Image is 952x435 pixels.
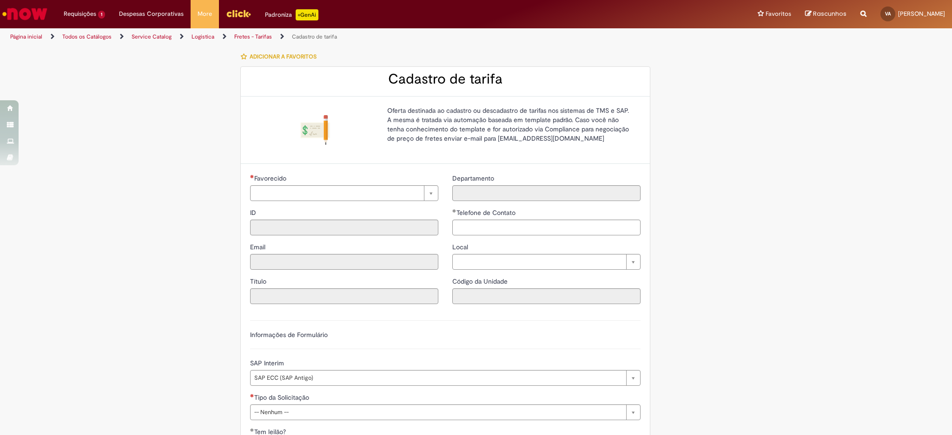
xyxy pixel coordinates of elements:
button: Adicionar a Favoritos [240,47,322,66]
label: Somente leitura - ID [250,208,258,217]
a: Logistica [192,33,214,40]
input: Título [250,288,438,304]
a: Cadastro de tarifa [292,33,337,40]
span: Adicionar a Favoritos [250,53,317,60]
label: Somente leitura - Código da Unidade [452,277,509,286]
label: Informações de Formulário [250,331,328,339]
p: Oferta destinada ao cadastro ou descadastro de tarifas nos sistemas de TMS e SAP. A mesma é trata... [387,106,634,143]
span: VA [885,11,891,17]
span: Favoritos [766,9,791,19]
span: More [198,9,212,19]
input: Departamento [452,185,641,201]
label: Somente leitura - Email [250,242,267,252]
span: Somente leitura - Email [250,243,267,251]
a: Página inicial [10,33,42,40]
input: Telefone de Contato [452,220,641,235]
span: Obrigatório Preenchido [250,428,254,432]
span: SAP ECC (SAP Antigo) [254,370,621,385]
span: Requisições [64,9,96,19]
img: click_logo_yellow_360x200.png [226,6,251,20]
span: SAP Interim [250,359,286,367]
ul: Trilhas de página [7,28,628,45]
div: Padroniza [265,9,318,20]
span: Telefone de Contato [456,208,517,217]
span: Local [452,243,470,251]
span: Rascunhos [813,9,846,18]
span: Obrigatório Preenchido [452,209,456,213]
a: Service Catalog [132,33,172,40]
span: Tipo da Solicitação [254,393,311,402]
img: ServiceNow [1,5,49,23]
span: [PERSON_NAME] [898,10,945,18]
a: Todos os Catálogos [62,33,112,40]
input: Código da Unidade [452,288,641,304]
input: ID [250,220,438,235]
span: Necessários - Favorecido [254,174,288,182]
span: 1 [98,11,105,19]
span: Necessários [250,394,254,397]
p: +GenAi [296,9,318,20]
span: Despesas Corporativas [119,9,184,19]
img: Cadastro de tarifa [300,115,330,145]
a: Rascunhos [805,10,846,19]
span: -- Nenhum -- [254,405,621,420]
span: Somente leitura - ID [250,208,258,217]
a: Limpar campo Local [452,254,641,270]
label: Somente leitura - Título [250,277,268,286]
a: Fretes - Tarifas [234,33,272,40]
a: Limpar campo Favorecido [250,185,438,201]
input: Email [250,254,438,270]
span: Necessários [250,175,254,178]
label: Somente leitura - Departamento [452,174,496,183]
h2: Cadastro de tarifa [250,71,641,87]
